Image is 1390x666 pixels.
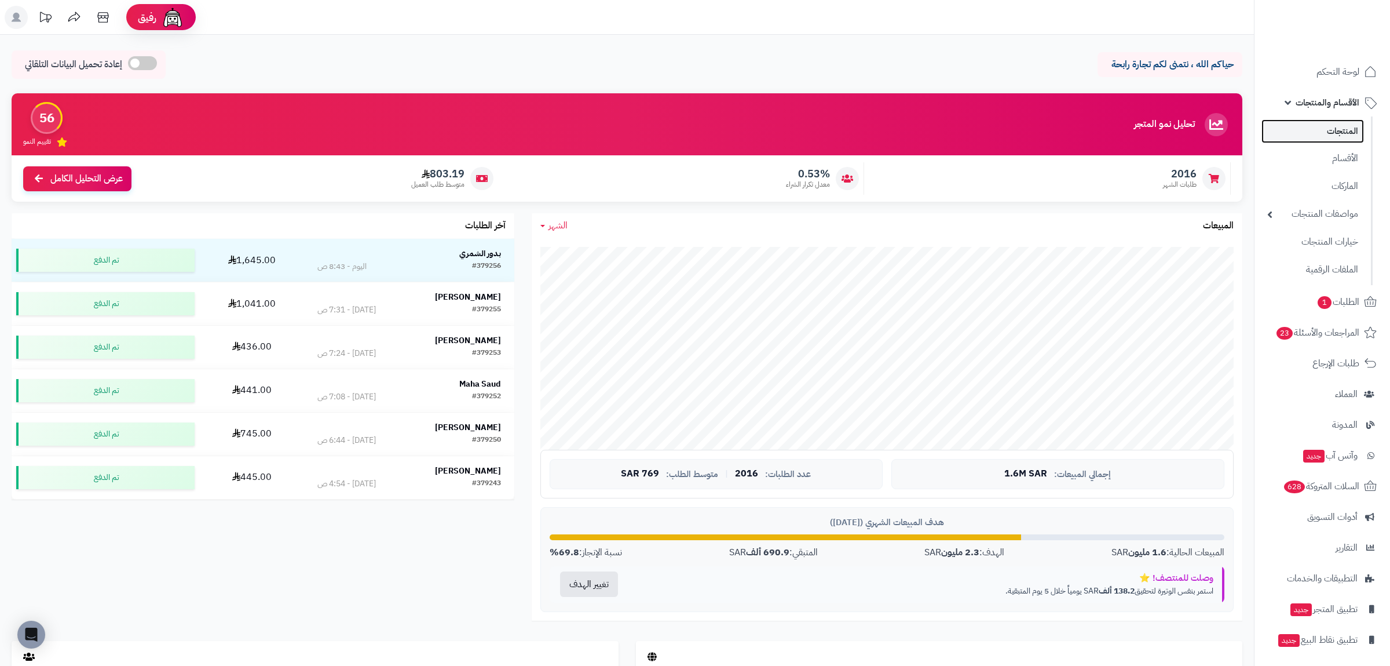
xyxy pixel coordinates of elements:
[1316,294,1359,310] span: الطلبات
[550,546,622,559] div: نسبة الإنجاز:
[199,413,304,456] td: 745.00
[1261,442,1383,470] a: وآتس آبجديد
[1128,545,1166,559] strong: 1.6 مليون
[317,391,376,403] div: [DATE] - 7:08 ص
[765,470,811,479] span: عدد الطلبات:
[1261,626,1383,654] a: تطبيق نقاط البيعجديد
[548,219,568,232] span: الشهر
[1134,119,1195,130] h3: تحليل نمو المتجر
[1054,470,1111,479] span: إجمالي المبيعات:
[199,282,304,325] td: 1,041.00
[1163,180,1197,190] span: طلبات الشهر
[16,423,195,446] div: تم الدفع
[1283,478,1359,494] span: السلات المتروكة
[435,465,501,477] strong: [PERSON_NAME]
[23,137,51,147] span: تقييم النمو
[1261,174,1364,199] a: الماركات
[1099,585,1135,597] strong: 138.2 ألف
[17,621,45,649] div: Open Intercom Messenger
[1290,603,1312,616] span: جديد
[1278,634,1300,647] span: جديد
[1004,469,1047,479] span: 1.6M SAR
[735,469,758,479] span: 2016
[1261,565,1383,592] a: التطبيقات والخدمات
[1261,503,1383,531] a: أدوات التسويق
[1261,257,1364,282] a: الملفات الرقمية
[317,348,376,359] div: [DATE] - 7:24 ص
[1163,168,1197,180] span: 2016
[924,546,1004,559] div: الهدف: SAR
[411,180,464,190] span: متوسط طلب العميل
[1289,601,1358,617] span: تطبيق المتجر
[1261,350,1383,377] a: طلبات الإرجاع
[550,516,1224,529] div: هدف المبيعات الشهري ([DATE])
[1283,480,1306,494] span: 628
[23,166,131,191] a: عرض التحليل الكامل
[1336,540,1358,556] span: التقارير
[550,545,579,559] strong: 69.8%
[1287,570,1358,587] span: التطبيقات والخدمات
[1307,509,1358,525] span: أدوات التسويق
[199,369,304,412] td: 441.00
[1261,411,1383,439] a: المدونة
[1261,202,1364,227] a: مواصفات المنتجات
[1203,221,1234,231] h3: المبيعات
[1261,595,1383,623] a: تطبيق المتجرجديد
[1276,326,1293,340] span: 23
[317,478,376,490] div: [DATE] - 4:54 ص
[1316,64,1359,80] span: لوحة التحكم
[435,291,501,303] strong: [PERSON_NAME]
[459,378,501,390] strong: Maha Saud
[472,261,501,272] div: #379256
[725,470,728,478] span: |
[1111,546,1224,559] div: المبيعات الحالية: SAR
[1261,380,1383,408] a: العملاء
[666,470,718,479] span: متوسط الطلب:
[1261,58,1383,86] a: لوحة التحكم
[1302,447,1358,464] span: وآتس آب
[16,292,195,315] div: تم الدفع
[317,435,376,446] div: [DATE] - 6:44 ص
[25,58,122,71] span: إعادة تحميل البيانات التلقائي
[1332,417,1358,433] span: المدونة
[472,435,501,446] div: #379250
[1261,146,1364,171] a: الأقسام
[317,261,367,272] div: اليوم - 8:43 ص
[16,336,195,359] div: تم الدفع
[199,456,304,499] td: 445.00
[1311,17,1379,41] img: logo-2.png
[1261,230,1364,254] a: خيارات المنتجات
[729,546,818,559] div: المتبقي: SAR
[1303,450,1325,463] span: جديد
[941,545,979,559] strong: 2.3 مليون
[637,585,1213,597] p: استمر بنفس الوتيرة لتحقيق SAR يومياً خلال 5 يوم المتبقية.
[138,10,156,24] span: رفيق
[1277,632,1358,648] span: تطبيق نقاط البيع
[1261,288,1383,316] a: الطلبات1
[317,304,376,316] div: [DATE] - 7:31 ص
[1317,296,1332,310] span: 1
[1335,386,1358,402] span: العملاء
[786,180,830,190] span: معدل تكرار الشراء
[786,168,830,180] span: 0.53%
[16,249,195,272] div: تم الدفع
[540,219,568,232] a: الشهر
[1106,58,1234,71] p: حياكم الله ، نتمنى لكم تجارة رابحة
[560,572,618,597] button: تغيير الهدف
[472,478,501,490] div: #379243
[31,6,60,32] a: تحديثات المنصة
[199,326,304,369] td: 436.00
[50,172,123,185] span: عرض التحليل الكامل
[435,421,501,434] strong: [PERSON_NAME]
[472,348,501,359] div: #379253
[435,334,501,347] strong: [PERSON_NAME]
[1261,119,1364,143] a: المنتجات
[1312,355,1359,372] span: طلبات الإرجاع
[16,466,195,489] div: تم الدفع
[746,545,789,559] strong: 690.9 ألف
[472,304,501,316] div: #379255
[465,221,506,231] h3: آخر الطلبات
[161,6,184,29] img: ai-face.png
[459,248,501,260] strong: بدور الشمري
[199,239,304,282] td: 1,645.00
